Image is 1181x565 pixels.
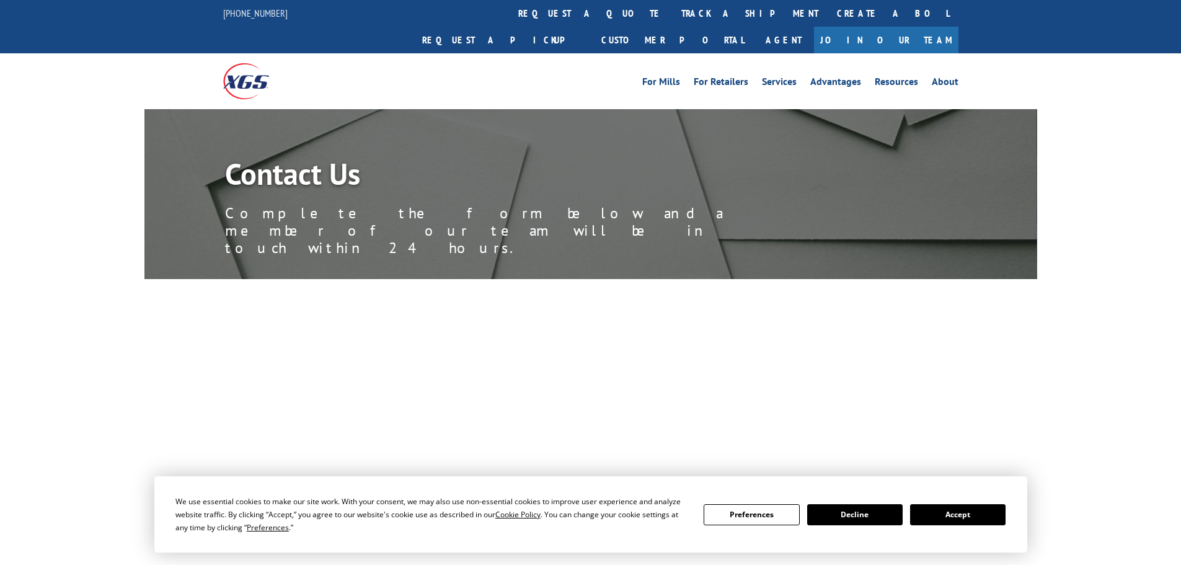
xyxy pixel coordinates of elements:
a: Request a pickup [413,27,592,53]
p: Complete the form below and a member of our team will be in touch within 24 hours. [225,205,783,257]
a: Join Our Team [814,27,958,53]
a: Resources [875,77,918,91]
button: Accept [910,504,1006,525]
a: For Mills [642,77,680,91]
a: Customer Portal [592,27,753,53]
a: For Retailers [694,77,748,91]
button: Decline [807,504,903,525]
span: Cookie Policy [495,509,541,520]
button: Preferences [704,504,799,525]
div: Cookie Consent Prompt [154,476,1027,553]
h1: Contact Us [225,159,783,195]
a: Agent [753,27,814,53]
a: About [932,77,958,91]
a: Services [762,77,797,91]
a: [PHONE_NUMBER] [223,7,288,19]
a: Advantages [810,77,861,91]
div: We use essential cookies to make our site work. With your consent, we may also use non-essential ... [175,495,689,534]
span: Preferences [247,522,289,533]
